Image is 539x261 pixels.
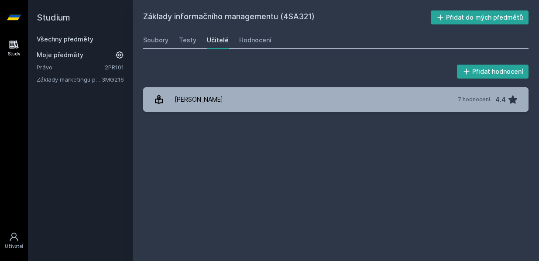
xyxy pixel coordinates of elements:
[143,10,431,24] h2: Základy informačního managementu (4SA321)
[179,31,196,49] a: Testy
[143,31,168,49] a: Soubory
[37,75,102,84] a: Základy marketingu pro informatiky a statistiky
[5,243,23,250] div: Uživatel
[37,51,83,59] span: Moje předměty
[143,36,168,45] div: Soubory
[207,36,229,45] div: Učitelé
[105,64,124,71] a: 2PR101
[457,65,529,79] button: Přidat hodnocení
[8,51,21,57] div: Study
[239,36,271,45] div: Hodnocení
[458,96,490,103] div: 7 hodnocení
[179,36,196,45] div: Testy
[37,63,105,72] a: Právo
[207,31,229,49] a: Učitelé
[2,227,26,254] a: Uživatel
[495,91,506,108] div: 4.4
[2,35,26,62] a: Study
[239,31,271,49] a: Hodnocení
[431,10,529,24] button: Přidat do mých předmětů
[37,35,93,43] a: Všechny předměty
[143,87,529,112] a: [PERSON_NAME] 7 hodnocení 4.4
[175,91,223,108] div: [PERSON_NAME]
[102,76,124,83] a: 3MG216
